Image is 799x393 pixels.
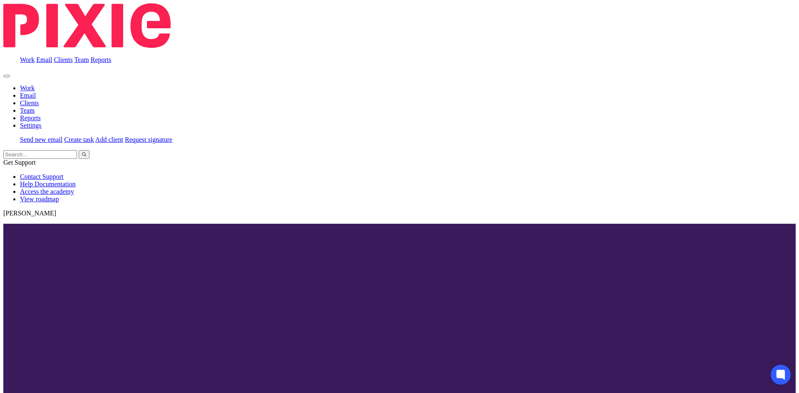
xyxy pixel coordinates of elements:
[20,195,59,203] a: View roadmap
[125,136,172,143] a: Request signature
[54,56,72,63] a: Clients
[20,173,63,180] a: Contact Support
[20,84,35,91] a: Work
[3,3,171,48] img: Pixie
[64,136,94,143] a: Create task
[20,180,76,188] a: Help Documentation
[3,150,77,159] input: Search
[20,136,62,143] a: Send new email
[95,136,123,143] a: Add client
[36,56,52,63] a: Email
[20,188,74,195] a: Access the academy
[91,56,112,63] a: Reports
[20,92,36,99] a: Email
[20,114,41,121] a: Reports
[20,56,35,63] a: Work
[20,99,39,106] a: Clients
[74,56,89,63] a: Team
[20,107,35,114] a: Team
[20,122,42,129] a: Settings
[3,210,796,217] p: [PERSON_NAME]
[79,150,89,159] button: Search
[3,159,36,166] span: Get Support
